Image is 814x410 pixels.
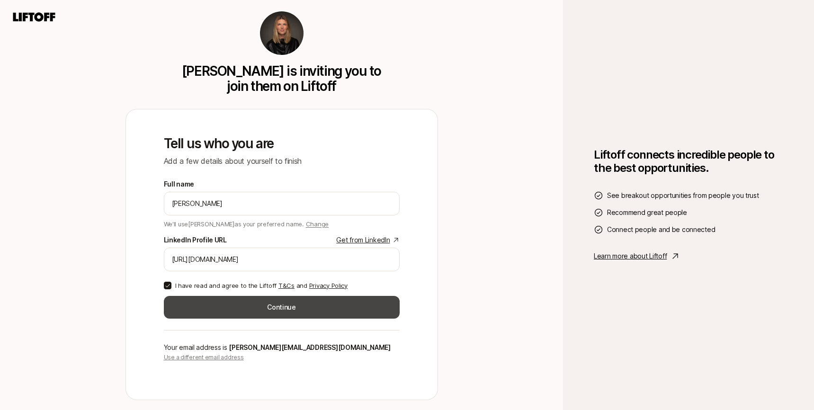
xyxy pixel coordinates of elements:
a: Learn more about Liftoff [594,250,783,262]
p: Your email address is [164,342,400,353]
span: See breakout opportunities from people you trust [607,190,759,201]
a: Get from LinkedIn [336,234,399,246]
p: Tell us who you are [164,136,400,151]
p: Use a different email address [164,353,400,362]
p: I have read and agree to the Liftoff and [175,281,348,290]
input: e.g. Melanie Perkins [172,198,392,209]
span: [PERSON_NAME][EMAIL_ADDRESS][DOMAIN_NAME] [229,343,391,351]
p: Add a few details about yourself to finish [164,155,400,167]
a: Privacy Policy [309,282,348,289]
div: LinkedIn Profile URL [164,234,227,246]
h1: Liftoff connects incredible people to the best opportunities. [594,148,783,175]
input: e.g. https://www.linkedin.com/in/melanie-perkins [172,254,392,265]
label: Full name [164,178,194,190]
p: We'll use [PERSON_NAME] as your preferred name. [164,217,329,229]
p: Learn more about Liftoff [594,250,667,262]
span: Connect people and be connected [607,224,715,235]
a: T&Cs [278,282,295,289]
span: Change [306,220,329,228]
button: Continue [164,296,400,319]
span: Recommend great people [607,207,687,218]
button: I have read and agree to the Liftoff T&Cs and Privacy Policy [164,282,171,289]
p: [PERSON_NAME] is inviting you to join them on Liftoff [179,63,385,94]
